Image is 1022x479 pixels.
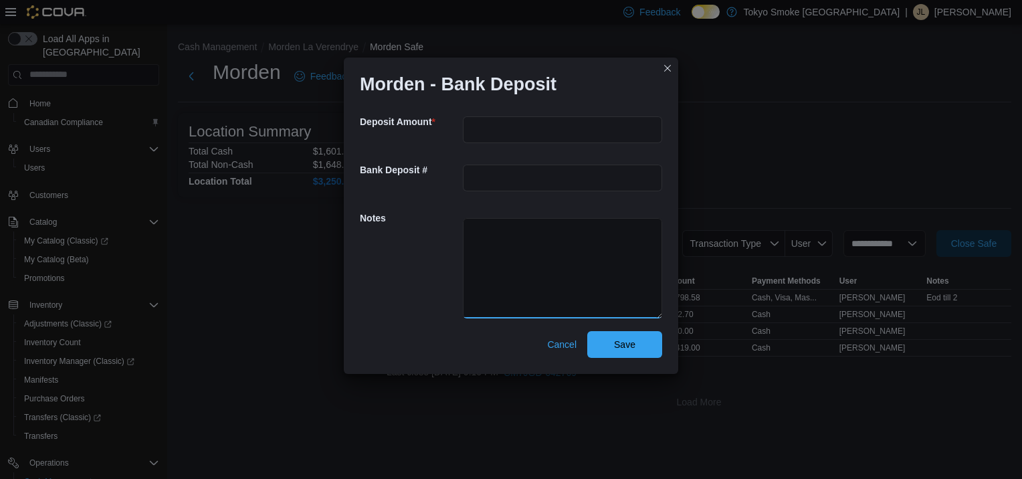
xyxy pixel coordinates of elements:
h1: Morden - Bank Deposit [360,74,556,95]
h5: Deposit Amount [360,108,460,135]
button: Save [587,331,662,358]
button: Cancel [542,331,582,358]
h5: Bank Deposit # [360,157,460,183]
button: Closes this modal window [659,60,676,76]
span: Cancel [547,338,577,351]
h5: Notes [360,205,460,231]
span: Save [614,338,635,351]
